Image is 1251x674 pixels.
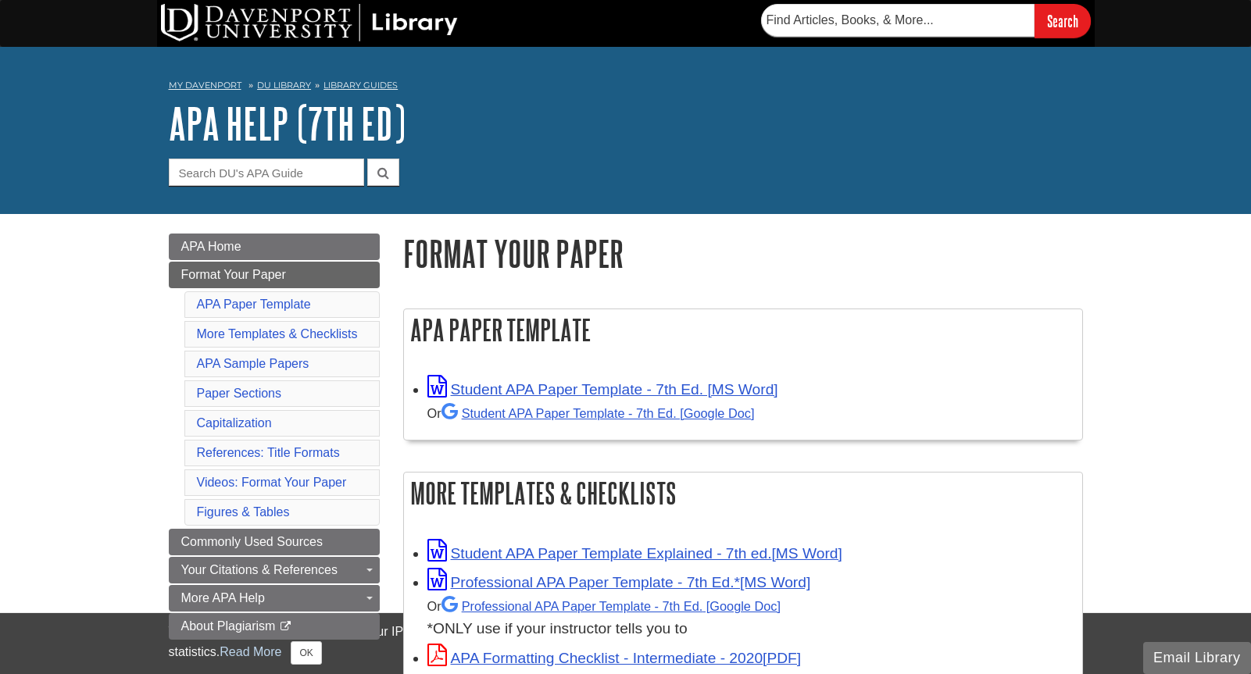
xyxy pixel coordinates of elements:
[1143,642,1251,674] button: Email Library
[197,357,309,370] a: APA Sample Papers
[197,327,358,341] a: More Templates & Checklists
[427,599,781,613] small: Or
[1035,4,1091,37] input: Search
[197,505,290,519] a: Figures & Tables
[169,529,380,555] a: Commonly Used Sources
[427,381,778,398] a: Link opens in new window
[169,159,364,186] input: Search DU's APA Guide
[181,619,276,633] span: About Plagiarism
[403,234,1083,273] h1: Format Your Paper
[197,387,282,400] a: Paper Sections
[427,594,1074,640] div: *ONLY use if your instructor tells you to
[761,4,1035,37] input: Find Articles, Books, & More...
[169,99,406,148] a: APA Help (7th Ed)
[181,591,265,604] span: More APA Help
[169,557,380,583] a: Your Citations & References
[161,4,458,41] img: DU Library
[197,446,340,459] a: References: Title Formats
[181,535,323,548] span: Commonly Used Sources
[181,563,338,576] span: Your Citations & References
[169,585,380,612] a: More APA Help
[427,650,802,666] a: Link opens in new window
[181,240,241,253] span: APA Home
[197,298,311,311] a: APA Paper Template
[323,80,398,91] a: Library Guides
[427,545,842,562] a: Link opens in new window
[427,574,811,590] a: Link opens in new window
[441,406,755,420] a: Student APA Paper Template - 7th Ed. [Google Doc]
[169,75,1083,100] nav: breadcrumb
[404,473,1082,514] h2: More Templates & Checklists
[197,476,347,489] a: Videos: Format Your Paper
[181,268,286,281] span: Format Your Paper
[169,613,380,640] a: About Plagiarism
[197,416,272,430] a: Capitalization
[169,79,241,92] a: My Davenport
[427,406,755,420] small: Or
[761,4,1091,37] form: Searches DU Library's articles, books, and more
[169,234,380,640] div: Guide Page Menu
[169,262,380,288] a: Format Your Paper
[404,309,1082,351] h2: APA Paper Template
[441,599,781,613] a: Professional APA Paper Template - 7th Ed.
[257,80,311,91] a: DU Library
[279,622,292,632] i: This link opens in a new window
[169,234,380,260] a: APA Home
